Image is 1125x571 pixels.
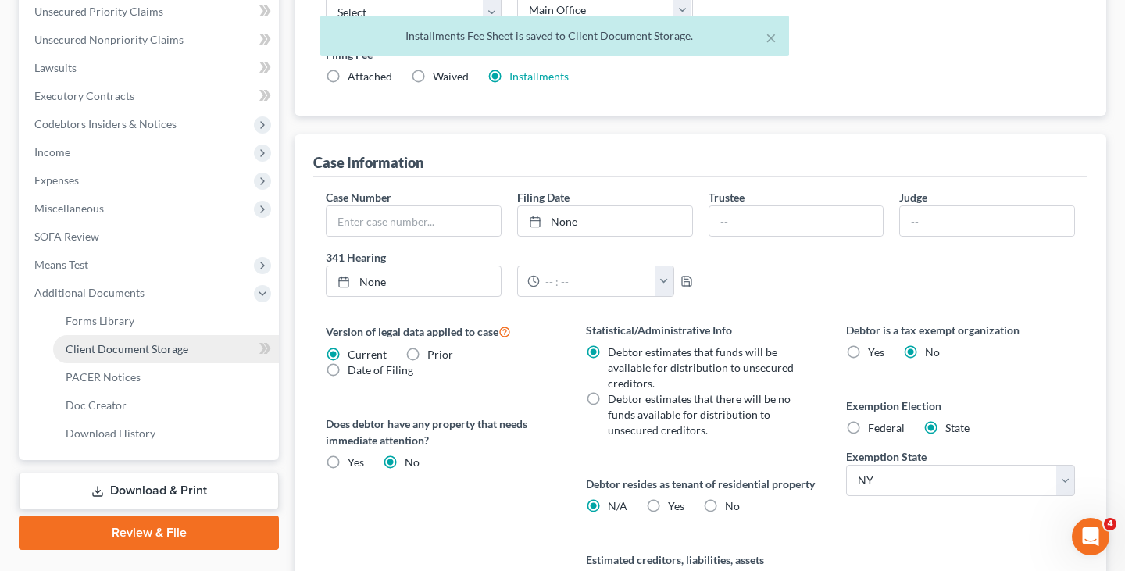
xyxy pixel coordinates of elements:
[34,202,104,215] span: Miscellaneous
[313,153,423,172] div: Case Information
[66,314,134,327] span: Forms Library
[66,426,155,440] span: Download History
[518,206,692,236] a: None
[900,206,1074,236] input: --
[53,419,279,448] a: Download History
[608,345,794,390] span: Debtor estimates that funds will be available for distribution to unsecured creditors.
[333,28,777,44] div: Installments Fee Sheet is saved to Client Document Storage.
[608,392,791,437] span: Debtor estimates that there will be no funds available for distribution to unsecured creditors.
[509,70,569,83] a: Installments
[326,416,555,448] label: Does debtor have any property that needs immediate attention?
[766,28,777,47] button: ×
[868,421,905,434] span: Federal
[34,5,163,18] span: Unsecured Priority Claims
[945,421,970,434] span: State
[586,476,815,492] label: Debtor resides as tenant of residential property
[540,266,655,296] input: -- : --
[53,391,279,419] a: Doc Creator
[19,516,279,550] a: Review & File
[34,117,177,130] span: Codebtors Insiders & Notices
[709,206,884,236] input: --
[34,258,88,271] span: Means Test
[34,230,99,243] span: SOFA Review
[22,82,279,110] a: Executory Contracts
[586,322,815,338] label: Statistical/Administrative Info
[608,499,627,512] span: N/A
[868,345,884,359] span: Yes
[34,89,134,102] span: Executory Contracts
[348,455,364,469] span: Yes
[846,322,1075,338] label: Debtor is a tax exempt organization
[517,189,570,205] label: Filing Date
[34,173,79,187] span: Expenses
[1072,518,1109,555] iframe: Intercom live chat
[53,363,279,391] a: PACER Notices
[327,266,501,296] a: None
[405,455,420,469] span: No
[34,145,70,159] span: Income
[66,398,127,412] span: Doc Creator
[348,70,392,83] span: Attached
[66,342,188,355] span: Client Document Storage
[22,54,279,82] a: Lawsuits
[53,335,279,363] a: Client Document Storage
[318,249,701,266] label: 341 Hearing
[925,345,940,359] span: No
[53,307,279,335] a: Forms Library
[427,348,453,361] span: Prior
[34,286,145,299] span: Additional Documents
[327,206,501,236] input: Enter case number...
[19,473,279,509] a: Download & Print
[348,348,387,361] span: Current
[433,70,469,83] span: Waived
[846,398,1075,414] label: Exemption Election
[326,189,391,205] label: Case Number
[1104,518,1116,530] span: 4
[586,551,815,568] label: Estimated creditors, liabilities, assets
[326,322,555,341] label: Version of legal data applied to case
[709,189,745,205] label: Trustee
[348,363,413,377] span: Date of Filing
[846,448,927,465] label: Exemption State
[22,223,279,251] a: SOFA Review
[66,370,141,384] span: PACER Notices
[725,499,740,512] span: No
[899,189,927,205] label: Judge
[34,61,77,74] span: Lawsuits
[668,499,684,512] span: Yes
